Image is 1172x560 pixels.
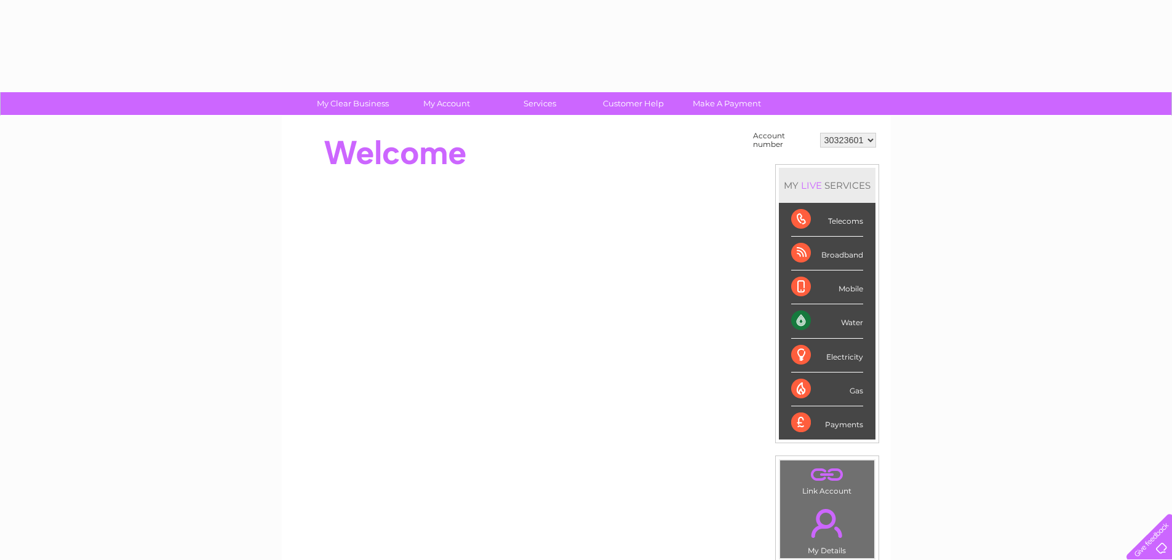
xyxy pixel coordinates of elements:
a: Services [489,92,591,115]
a: . [783,463,871,485]
div: Broadband [791,237,863,270]
a: My Clear Business [302,92,404,115]
div: LIVE [799,179,824,191]
div: Electricity [791,339,863,373]
a: . [783,502,871,545]
td: Link Account [779,460,875,499]
td: My Details [779,499,875,559]
a: My Account [396,92,497,115]
div: Gas [791,373,863,406]
a: Make A Payment [676,92,778,115]
div: Payments [791,406,863,440]
a: Customer Help [583,92,684,115]
div: MY SERVICES [779,168,875,203]
div: Water [791,304,863,338]
div: Telecoms [791,203,863,237]
td: Account number [750,128,817,152]
div: Mobile [791,270,863,304]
